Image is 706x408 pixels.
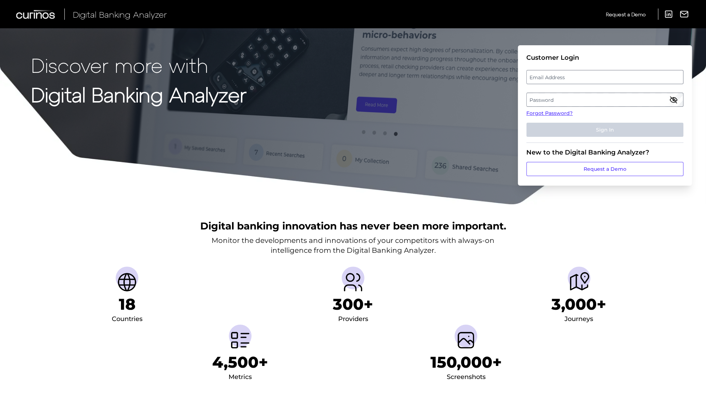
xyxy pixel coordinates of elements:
h1: 4,500+ [212,353,268,372]
a: Forgot Password? [526,110,683,117]
img: Journeys [568,271,590,293]
img: Providers [342,271,364,293]
h1: 18 [119,295,135,314]
div: Customer Login [526,54,683,62]
div: Screenshots [446,372,485,383]
h1: 150,000+ [430,353,502,372]
img: Countries [116,271,138,293]
div: Metrics [228,372,252,383]
a: Request a Demo [606,8,646,20]
h1: 300+ [333,295,373,314]
a: Request a Demo [526,162,683,176]
button: Sign In [526,123,683,137]
label: Email Address [527,71,683,83]
strong: Digital Banking Analyzer [31,82,247,106]
div: Providers [338,314,368,325]
h1: 3,000+ [551,295,606,314]
p: Monitor the developments and innovations of your competitors with always-on intelligence from the... [212,235,494,255]
h2: Digital banking innovation has never been more important. [200,219,506,233]
label: Password [527,93,683,106]
div: Countries [112,314,143,325]
div: New to the Digital Banking Analyzer? [526,148,683,156]
img: Metrics [229,329,251,351]
img: Curinos [16,10,56,19]
div: Journeys [565,314,593,325]
span: Request a Demo [606,11,646,17]
p: Discover more with [31,54,247,76]
img: Screenshots [455,329,477,351]
span: Digital Banking Analyzer [73,9,167,19]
